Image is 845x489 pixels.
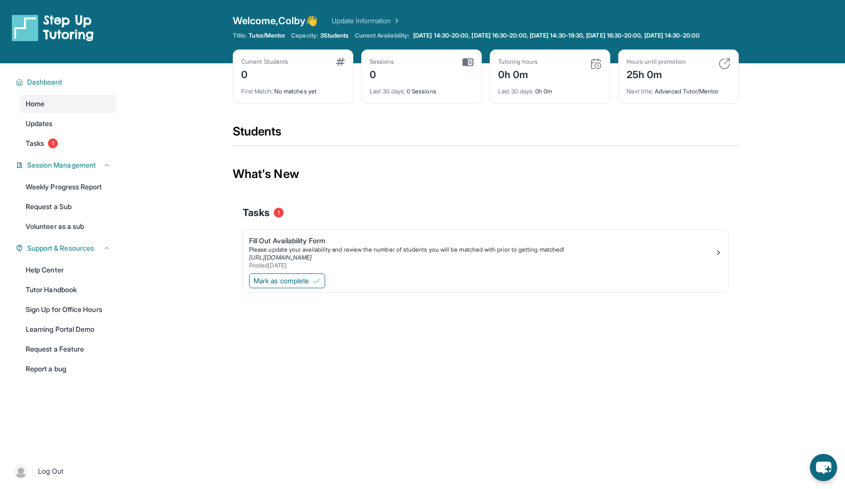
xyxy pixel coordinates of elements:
span: Tasks [243,206,270,220]
a: [URL][DOMAIN_NAME] [249,254,312,261]
img: logo [12,14,94,42]
span: Capacity: [291,32,318,40]
div: Sessions [370,58,394,66]
span: Home [26,99,44,109]
div: No matches yet [241,82,345,95]
span: 3 Students [320,32,349,40]
div: Advanced Tutor/Mentor [627,82,730,95]
span: Last 30 days : [498,88,534,95]
img: card [336,58,345,66]
a: Learning Portal Demo [20,320,117,338]
span: | [32,465,34,477]
a: Request a Feature [20,340,117,358]
div: What's New [233,152,739,196]
button: Dashboard [23,77,111,87]
span: Mark as complete [253,276,309,286]
img: card [718,58,730,70]
a: Fill Out Availability FormPlease update your availability and review the number of students you w... [243,230,728,271]
span: First Match : [241,88,273,95]
a: Sign Up for Office Hours [20,301,117,318]
a: [DATE] 14:30-20:00, [DATE] 16:30-20:00, [DATE] 14:30-19:30, [DATE] 16:30-20:00, [DATE] 14:30-20:00 [411,32,702,40]
div: Current Students [241,58,288,66]
span: Current Availability: [355,32,409,40]
a: Home [20,95,117,113]
div: Students [233,124,739,145]
span: Welcome, Colby 👋 [233,14,318,28]
a: Updates [20,115,117,133]
a: Update Information [332,16,401,26]
span: Next title : [627,88,653,95]
span: Session Management [27,160,96,170]
button: chat-button [810,454,837,481]
div: Fill Out Availability Form [249,236,715,246]
div: Please update your availability and review the number of students you will be matched with prior ... [249,246,715,254]
span: Last 30 days : [370,88,405,95]
span: 1 [48,138,58,148]
button: Session Management [23,160,111,170]
img: user-img [14,464,28,478]
span: Updates [26,119,53,129]
span: Tutor/Mentor [249,32,285,40]
img: Chevron Right [391,16,401,26]
a: Weekly Progress Report [20,178,117,196]
a: |Log Out [10,460,117,482]
div: 0 Sessions [370,82,473,95]
div: 25h 0m [627,66,686,82]
button: Support & Resources [23,243,111,253]
span: Tasks [26,138,44,148]
img: card [463,58,473,67]
div: 0 [241,66,288,82]
button: Mark as complete [249,273,325,288]
div: Posted [DATE] [249,262,715,269]
a: Report a bug [20,360,117,378]
span: Support & Resources [27,243,94,253]
span: Title: [233,32,247,40]
a: Request a Sub [20,198,117,216]
span: [DATE] 14:30-20:00, [DATE] 16:30-20:00, [DATE] 14:30-19:30, [DATE] 16:30-20:00, [DATE] 14:30-20:00 [413,32,700,40]
a: Volunteer as a sub [20,218,117,235]
img: card [590,58,602,70]
div: Tutoring hours [498,58,538,66]
span: Dashboard [27,77,62,87]
a: Tasks1 [20,134,117,152]
span: 1 [274,208,284,218]
a: Help Center [20,261,117,279]
div: 0h 0m [498,66,538,82]
span: Log Out [38,466,64,476]
div: 0h 0m [498,82,602,95]
img: Mark as complete [313,277,321,285]
div: Hours until promotion [627,58,686,66]
a: Tutor Handbook [20,281,117,299]
div: 0 [370,66,394,82]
